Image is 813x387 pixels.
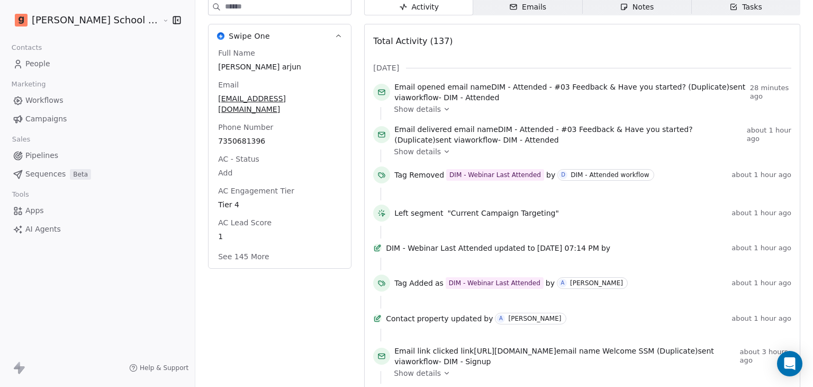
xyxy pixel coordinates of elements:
[129,364,188,372] a: Help & Support
[394,82,746,103] span: email name sent via workflow -
[218,168,341,178] span: Add
[25,224,61,235] span: AI Agents
[7,40,47,56] span: Contacts
[13,11,155,29] button: [PERSON_NAME] School of Finance LLP
[216,80,241,90] span: Email
[620,2,654,13] div: Notes
[25,205,44,216] span: Apps
[25,58,50,69] span: People
[602,347,698,355] span: Welcome SSM (Duplicate)
[444,357,491,366] span: DIM - Signup
[394,125,692,144] span: DIM - Attended - #03 Feedback & Have you started? (Duplicate)
[484,313,493,324] span: by
[218,231,341,242] span: 1
[25,95,64,106] span: Workflows
[601,243,610,253] span: by
[7,76,50,92] span: Marketing
[394,83,445,91] span: Email opened
[508,315,561,322] div: [PERSON_NAME]
[731,209,791,217] span: about 1 hour ago
[394,146,784,157] a: Show details
[218,61,341,72] span: [PERSON_NAME] arjun
[32,13,160,27] span: [PERSON_NAME] School of Finance LLP
[218,136,341,146] span: 7350681396
[216,48,257,58] span: Full Name
[8,110,186,128] a: Campaigns
[546,170,555,180] span: by
[435,278,444,288] span: as
[394,170,444,180] span: Tag Removed
[494,243,535,253] span: updated to
[8,92,186,109] a: Workflows
[8,165,186,183] a: SequencesBeta
[140,364,188,372] span: Help & Support
[740,348,791,365] span: about 3 hours ago
[209,48,351,268] div: Swipe OneSwipe One
[394,346,735,367] span: link email name sent via workflow -
[394,368,441,379] span: Show details
[394,104,784,115] a: Show details
[394,208,443,218] span: Left segment
[25,113,67,125] span: Campaigns
[373,63,399,73] span: [DATE]
[731,279,791,287] span: about 1 hour ago
[537,243,599,253] span: [DATE] 07:14 PM
[7,131,35,147] span: Sales
[394,146,441,157] span: Show details
[731,171,791,179] span: about 1 hour ago
[561,279,565,287] div: A
[386,313,414,324] span: Contact
[373,36,453,46] span: Total Activity (137)
[229,31,270,41] span: Swipe One
[394,278,433,288] span: Tag Added
[218,93,341,115] span: [EMAIL_ADDRESS][DOMAIN_NAME]
[750,84,791,101] span: 28 minutes ago
[25,169,66,180] span: Sequences
[8,147,186,164] a: Pipelines
[546,278,555,288] span: by
[70,169,91,180] span: Beta
[474,347,556,355] span: [URL][DOMAIN_NAME]
[8,55,186,73] a: People
[212,247,275,266] button: See 145 More
[15,14,28,27] img: Goela%20School%20Logos%20(4).png
[8,202,186,219] a: Apps
[394,368,784,379] a: Show details
[499,314,503,323] div: A
[25,150,58,161] span: Pipelines
[729,2,762,13] div: Tasks
[209,24,351,48] button: Swipe OneSwipe One
[218,199,341,210] span: Tier 4
[417,313,482,324] span: property updated
[216,122,275,133] span: Phone Number
[216,154,261,164] span: AC - Status
[503,136,559,144] span: DIM - Attended
[570,279,623,287] div: [PERSON_NAME]
[444,93,499,102] span: DIM - Attended
[449,170,541,180] div: DIM - Webinar Last Attended
[491,83,729,91] span: DIM - Attended - #03 Feedback & Have you started? (Duplicate)
[216,217,274,228] span: AC Lead Score
[394,347,458,355] span: Email link clicked
[747,126,791,143] span: about 1 hour ago
[386,243,492,253] span: DIM - Webinar Last Attended
[561,171,565,179] div: D
[571,171,649,179] div: DIM - Attended workflow
[216,186,296,196] span: AC Engagement Tier
[509,2,546,13] div: Emails
[7,187,33,203] span: Tools
[731,314,791,323] span: about 1 hour ago
[8,221,186,238] a: AI Agents
[731,244,791,252] span: about 1 hour ago
[449,278,540,288] div: DIM - Webinar Last Attended
[777,351,802,376] div: Open Intercom Messenger
[394,104,441,115] span: Show details
[447,208,558,218] span: "Current Campaign Targeting"
[394,125,451,134] span: Email delivered
[217,32,224,40] img: Swipe One
[394,124,742,145] span: email name sent via workflow -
